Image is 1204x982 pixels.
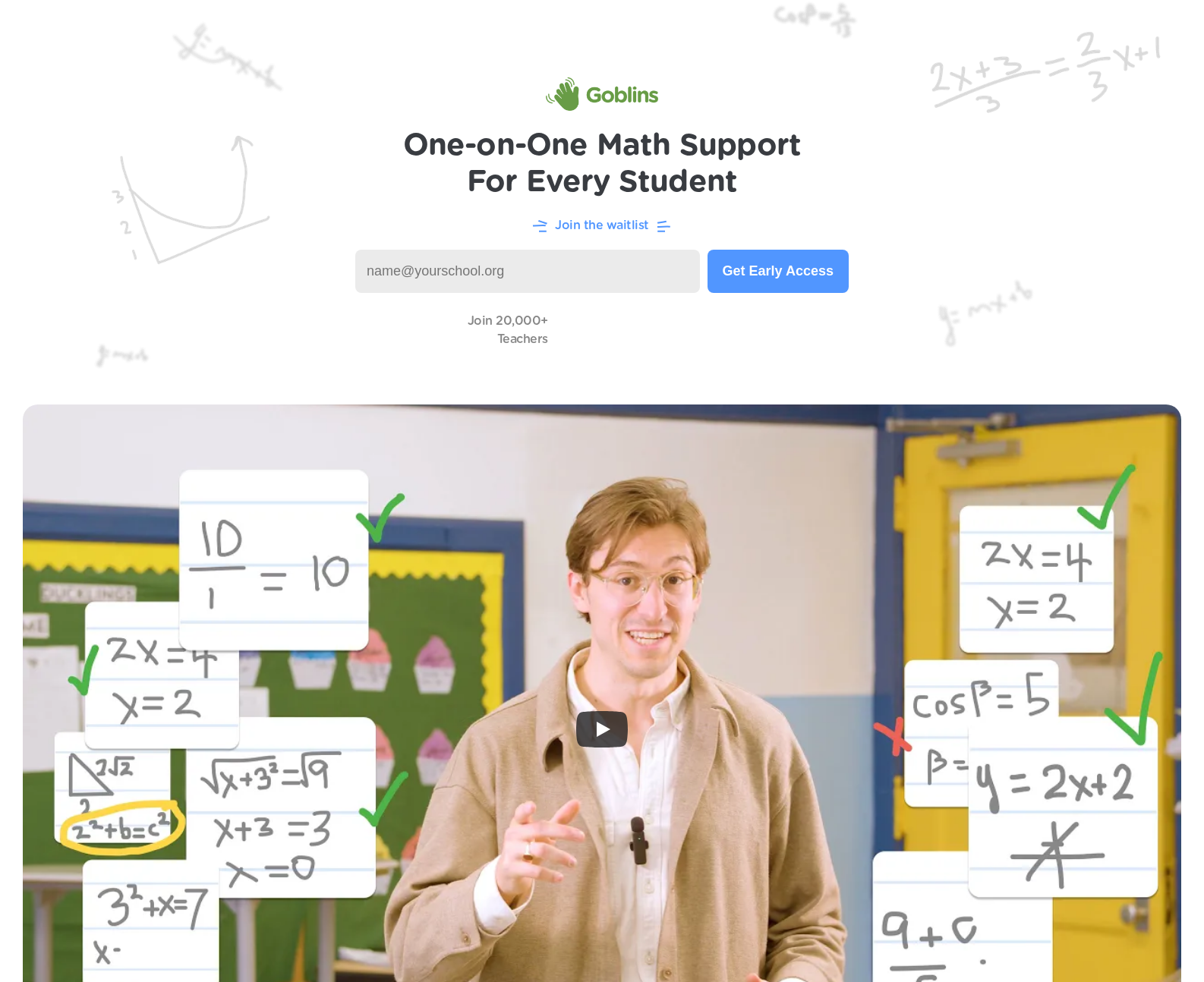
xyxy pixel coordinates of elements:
h1: One-on-One Math Support For Every Student [403,127,802,200]
p: Join 20,000+ Teachers [468,312,548,348]
button: Play [576,711,628,748]
p: Join the waitlist [555,216,649,234]
input: name@yourschool.org [355,250,700,293]
button: Get Early Access [708,250,849,293]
